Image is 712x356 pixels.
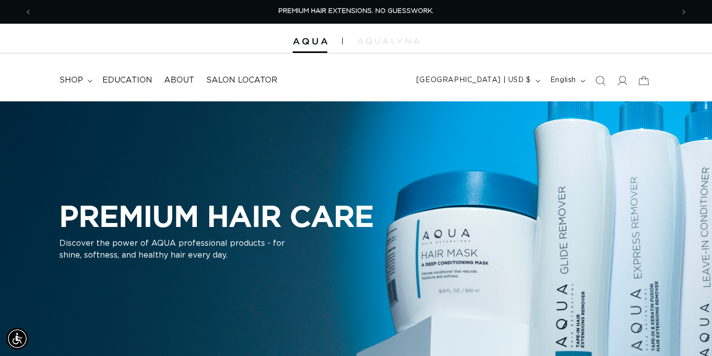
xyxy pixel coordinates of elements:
[293,38,327,45] img: Aqua Hair Extensions
[102,75,152,86] span: Education
[550,75,576,86] span: English
[200,69,283,91] a: Salon Locator
[357,38,419,44] img: aqualyna.com
[59,75,83,86] span: shop
[164,75,194,86] span: About
[544,71,589,90] button: English
[278,8,434,14] span: PREMIUM HAIR EXTENSIONS. NO GUESSWORK.
[673,2,695,21] button: Next announcement
[96,69,158,91] a: Education
[17,2,39,21] button: Previous announcement
[59,199,374,233] h2: PREMIUM HAIR CARE
[416,75,531,86] span: [GEOGRAPHIC_DATA] | USD $
[410,71,544,90] button: [GEOGRAPHIC_DATA] | USD $
[158,69,200,91] a: About
[6,328,28,350] div: Accessibility Menu
[206,75,277,86] span: Salon Locator
[59,237,307,261] p: Discover the power of AQUA professional products - for shine, softness, and healthy hair every day.
[589,70,611,91] summary: Search
[53,69,96,91] summary: shop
